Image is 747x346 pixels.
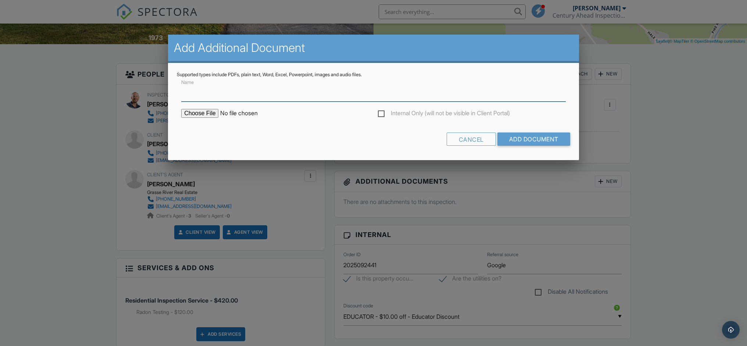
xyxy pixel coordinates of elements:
div: Cancel [447,133,496,146]
div: Supported types include PDFs, plain text, Word, Excel, Powerpoint, images and audio files. [177,72,570,78]
label: Internal Only (will not be visible in Client Portal) [378,110,510,119]
h2: Add Additional Document [174,40,573,55]
label: Name [181,79,194,86]
div: Open Intercom Messenger [722,321,740,339]
input: Add Document [497,133,570,146]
